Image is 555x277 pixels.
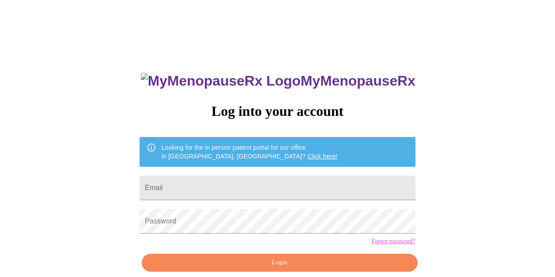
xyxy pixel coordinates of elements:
span: Login [152,257,407,268]
div: Looking for the in person patient portal for our office in [GEOGRAPHIC_DATA], [GEOGRAPHIC_DATA]? [161,140,337,164]
a: Forgot password? [372,238,415,245]
img: MyMenopauseRx Logo [141,73,301,89]
h3: MyMenopauseRx [141,73,415,89]
button: Login [142,254,417,272]
h3: Log into your account [140,103,415,119]
a: Click here! [308,153,337,160]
